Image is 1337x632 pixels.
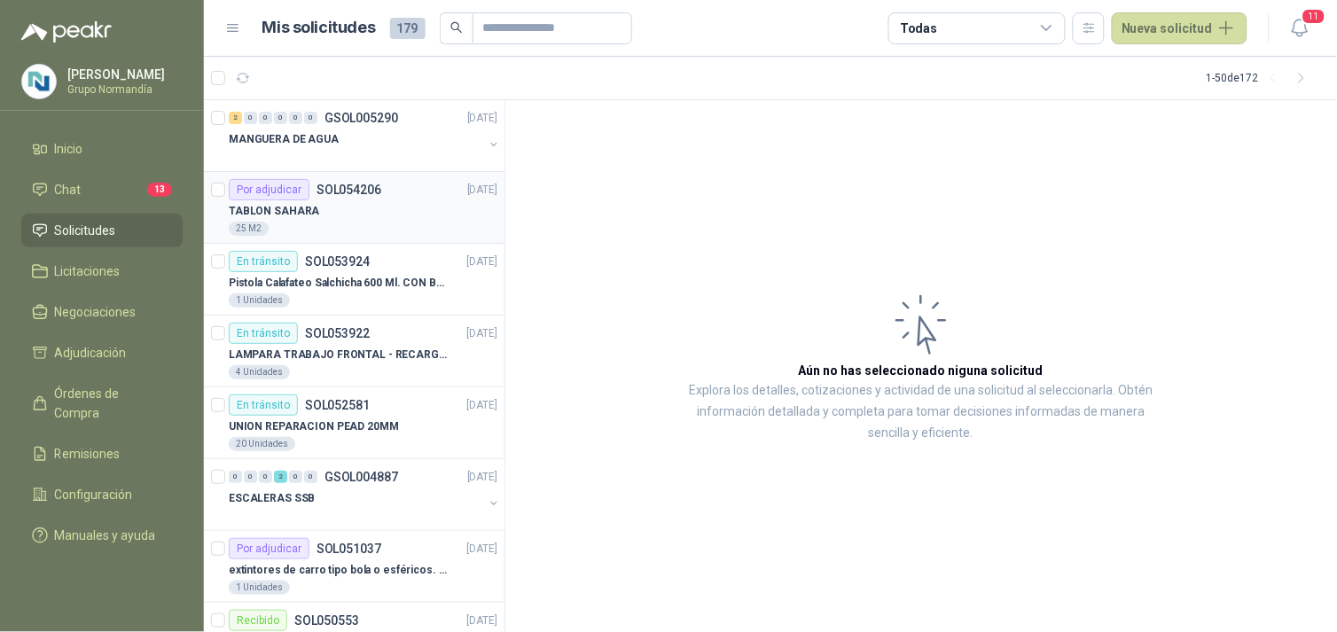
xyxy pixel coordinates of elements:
[229,581,290,595] div: 1 Unidades
[21,132,183,166] a: Inicio
[21,21,112,43] img: Logo peakr
[67,68,178,81] p: [PERSON_NAME]
[21,377,183,430] a: Órdenes de Compra
[21,214,183,247] a: Solicitudes
[204,531,504,603] a: Por adjudicarSOL051037[DATE] extintores de carro tipo bola o esféricos. Eficacia 21A - 113B1 Unid...
[21,254,183,288] a: Licitaciones
[244,471,257,483] div: 0
[262,15,376,41] h1: Mis solicitudes
[324,471,398,483] p: GSOL004887
[55,343,127,363] span: Adjudicación
[55,444,121,464] span: Remisiones
[204,244,504,316] a: En tránsitoSOL053924[DATE] Pistola Calafateo Salchicha 600 Ml. CON BOQUILLA1 Unidades
[21,336,183,370] a: Adjudicación
[229,293,290,308] div: 1 Unidades
[204,172,504,244] a: Por adjudicarSOL054206[DATE] TABLON SAHARA25 M2
[147,183,172,197] span: 13
[304,112,317,124] div: 0
[229,222,269,236] div: 25 M2
[467,541,497,558] p: [DATE]
[229,365,290,379] div: 4 Unidades
[22,65,56,98] img: Company Logo
[259,471,272,483] div: 0
[204,387,504,459] a: En tránsitoSOL052581[DATE] UNION REPARACION PEAD 20MM20 Unidades
[683,380,1160,444] p: Explora los detalles, cotizaciones y actividad de una solicitud al seleccionarla. Obtén informaci...
[799,361,1044,380] h3: Aún no has seleccionado niguna solicitud
[229,203,319,220] p: TABLON SAHARA
[21,519,183,552] a: Manuales y ayuda
[467,325,497,342] p: [DATE]
[55,485,133,504] span: Configuración
[467,612,497,629] p: [DATE]
[259,112,272,124] div: 0
[229,610,287,631] div: Recibido
[229,107,501,164] a: 2 0 0 0 0 0 GSOL005290[DATE] MANGUERA DE AGUA
[1207,64,1316,92] div: 1 - 50 de 172
[324,112,398,124] p: GSOL005290
[467,182,497,199] p: [DATE]
[55,261,121,281] span: Licitaciones
[229,437,295,451] div: 20 Unidades
[274,471,287,483] div: 2
[229,394,298,416] div: En tránsito
[289,471,302,483] div: 0
[1284,12,1316,44] button: 11
[305,399,370,411] p: SOL052581
[67,84,178,95] p: Grupo Normandía
[305,327,370,339] p: SOL053922
[229,131,339,148] p: MANGUERA DE AGUA
[229,418,399,435] p: UNION REPARACION PEAD 20MM
[317,183,381,196] p: SOL054206
[55,384,166,423] span: Órdenes de Compra
[1302,8,1326,25] span: 11
[244,112,257,124] div: 0
[229,538,309,559] div: Por adjudicar
[229,347,450,363] p: LAMPARA TRABAJO FRONTAL - RECARGABLE
[317,542,381,555] p: SOL051037
[229,471,242,483] div: 0
[294,614,359,627] p: SOL050553
[229,490,315,507] p: ESCALERAS SSB
[304,471,317,483] div: 0
[21,478,183,511] a: Configuración
[467,397,497,414] p: [DATE]
[55,180,82,199] span: Chat
[55,526,156,545] span: Manuales y ayuda
[21,173,183,207] a: Chat13
[229,251,298,272] div: En tránsito
[467,110,497,127] p: [DATE]
[55,139,83,159] span: Inicio
[204,316,504,387] a: En tránsitoSOL053922[DATE] LAMPARA TRABAJO FRONTAL - RECARGABLE4 Unidades
[467,469,497,486] p: [DATE]
[229,112,242,124] div: 2
[467,254,497,270] p: [DATE]
[274,112,287,124] div: 0
[229,275,450,292] p: Pistola Calafateo Salchicha 600 Ml. CON BOQUILLA
[229,562,450,579] p: extintores de carro tipo bola o esféricos. Eficacia 21A - 113B
[229,466,501,523] a: 0 0 0 2 0 0 GSOL004887[DATE] ESCALERAS SSB
[55,221,116,240] span: Solicitudes
[21,295,183,329] a: Negociaciones
[55,302,137,322] span: Negociaciones
[21,437,183,471] a: Remisiones
[305,255,370,268] p: SOL053924
[229,323,298,344] div: En tránsito
[450,21,463,34] span: search
[1112,12,1247,44] button: Nueva solicitud
[229,179,309,200] div: Por adjudicar
[900,19,937,38] div: Todas
[390,18,426,39] span: 179
[289,112,302,124] div: 0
